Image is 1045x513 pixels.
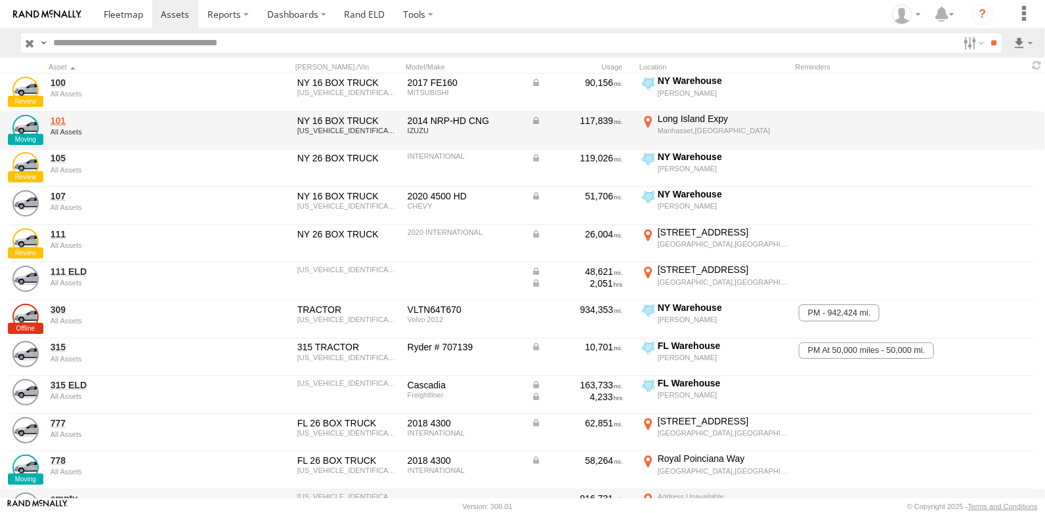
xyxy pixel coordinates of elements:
[639,453,790,488] label: Click to View Current Location
[297,202,398,210] div: JALCDW160L7011596
[639,415,790,451] label: Click to View Current Location
[12,417,39,443] a: View Asset Details
[658,151,788,163] div: NY Warehouse
[51,379,230,391] a: 315 ELD
[796,62,918,72] div: Reminders
[531,277,623,289] div: Data from Vehicle CANbus
[51,203,230,211] div: undefined
[463,503,513,510] div: Version: 308.01
[297,341,398,353] div: 315 TRACTOR
[658,302,788,314] div: NY Warehouse
[12,455,39,481] a: View Asset Details
[639,340,790,375] label: Click to View Current Location
[297,354,398,361] div: 3AKJHHDR6RSUV6338
[531,152,623,164] div: Data from Vehicle CANbus
[408,391,522,399] div: Freightliner
[639,302,790,337] label: Click to View Current Location
[297,316,398,323] div: 4V4NC9EH2CN540803
[799,342,934,359] span: PM At 50,000 miles - 50,000 mi.
[51,90,230,98] div: undefined
[51,166,230,174] div: undefined
[658,390,788,400] div: [PERSON_NAME]
[531,190,623,202] div: Data from Vehicle CANbus
[408,304,522,316] div: VLTN64T670
[531,379,623,391] div: Data from Vehicle CANbus
[408,89,522,96] div: MITSUBISHI
[531,391,623,403] div: Data from Vehicle CANbus
[968,503,1038,510] a: Terms and Conditions
[297,228,398,240] div: NY 26 BOX TRUCK
[12,190,39,216] a: View Asset Details
[295,62,400,72] div: [PERSON_NAME]./Vin
[408,316,522,323] div: Volvo 2012
[51,304,230,316] a: 309
[639,62,790,72] div: Location
[658,113,788,125] div: Long Island Expy
[887,5,926,24] div: Victor Calcano Jr
[639,377,790,413] label: Click to View Current Location
[958,33,987,52] label: Search Filter Options
[658,428,788,438] div: [GEOGRAPHIC_DATA],[GEOGRAPHIC_DATA]
[297,466,398,474] div: 1HTMMMMLXJH530550
[639,264,790,299] label: Click to View Current Location
[408,228,522,236] div: 2020 INTERNATIONAL
[531,417,623,429] div: Data from Vehicle CANbus
[658,89,788,98] div: [PERSON_NAME]
[408,152,522,160] div: INTERNATIONAL
[658,353,788,362] div: [PERSON_NAME]
[51,115,230,127] a: 101
[38,33,49,52] label: Search Query
[12,228,39,255] a: View Asset Details
[658,377,788,389] div: FL Warehouse
[408,190,522,202] div: 2020 4500 HD
[658,226,788,238] div: [STREET_ADDRESS]
[408,202,522,210] div: CHEVY
[408,466,522,474] div: INTERNATIONAL
[658,164,788,173] div: [PERSON_NAME]
[51,279,230,287] div: undefined
[658,201,788,211] div: [PERSON_NAME]
[408,127,522,134] div: IZUZU
[297,304,398,316] div: TRACTOR
[529,62,634,72] div: Usage
[297,493,398,501] div: 4V4NC9EH2CN540803
[408,77,522,89] div: 2017 FE160
[799,304,880,321] span: PM - 942,424 mi.
[297,266,398,274] div: 3HAEUMML7LL385906
[1029,59,1045,72] span: Refresh
[12,77,39,103] a: View Asset Details
[531,77,623,89] div: Data from Vehicle CANbus
[51,392,230,400] div: undefined
[297,429,398,437] div: 1HTMMMML3JH530549
[297,77,398,89] div: NY 16 BOX TRUCK
[658,277,788,287] div: [GEOGRAPHIC_DATA],[GEOGRAPHIC_DATA]
[13,10,81,19] img: rand-logo.svg
[51,493,230,504] a: empty
[658,466,788,476] div: [GEOGRAPHIC_DATA],[GEOGRAPHIC_DATA]
[51,266,230,277] a: 111 ELD
[408,429,522,437] div: INTERNATIONAL
[531,228,623,240] div: Data from Vehicle CANbus
[639,226,790,262] label: Click to View Current Location
[658,239,788,249] div: [GEOGRAPHIC_DATA],[GEOGRAPHIC_DATA]
[658,453,788,464] div: Royal Poinciana Way
[12,341,39,367] a: View Asset Details
[297,127,398,134] div: 54DC4W1C7ES802629
[51,341,230,353] a: 315
[531,304,623,316] div: 934,353
[639,188,790,224] label: Click to View Current Location
[531,455,623,466] div: Data from Vehicle CANbus
[406,62,524,72] div: Model/Make
[408,417,522,429] div: 2018 4300
[297,89,398,96] div: JL6BNG1A5HK003140
[12,266,39,292] a: View Asset Details
[658,315,788,324] div: [PERSON_NAME]
[51,468,230,476] div: undefined
[658,188,788,200] div: NY Warehouse
[7,500,68,513] a: Visit our Website
[297,152,398,164] div: NY 26 BOX TRUCK
[51,355,230,363] div: undefined
[51,77,230,89] a: 100
[658,340,788,352] div: FL Warehouse
[297,115,398,127] div: NY 16 BOX TRUCK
